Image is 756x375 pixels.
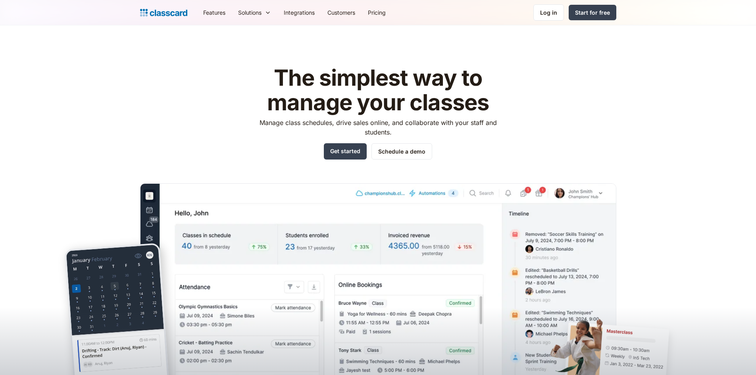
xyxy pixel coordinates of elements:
[371,143,432,160] a: Schedule a demo
[575,8,610,17] div: Start for free
[321,4,362,21] a: Customers
[197,4,232,21] a: Features
[533,4,564,21] a: Log in
[324,143,367,160] a: Get started
[540,8,557,17] div: Log in
[140,7,187,18] a: Logo
[252,118,504,137] p: Manage class schedules, drive sales online, and collaborate with your staff and students.
[232,4,277,21] div: Solutions
[238,8,262,17] div: Solutions
[362,4,392,21] a: Pricing
[277,4,321,21] a: Integrations
[569,5,616,20] a: Start for free
[252,66,504,115] h1: The simplest way to manage your classes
